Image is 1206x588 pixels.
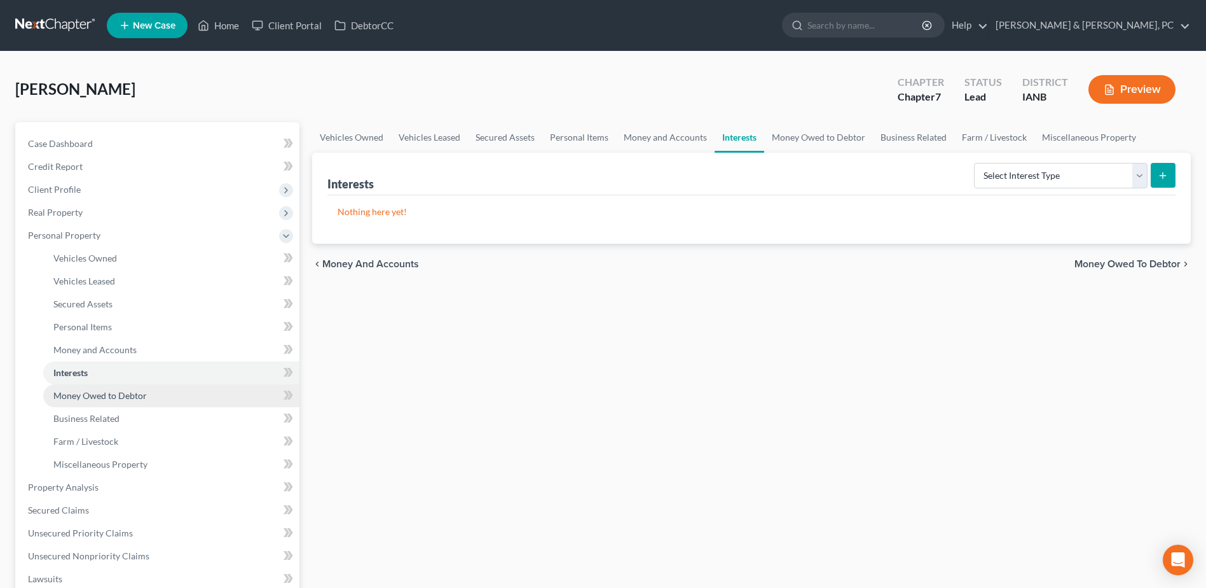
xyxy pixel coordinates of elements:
span: 7 [935,90,941,102]
input: Search by name... [807,13,924,37]
a: Vehicles Leased [391,122,468,153]
a: Money and Accounts [616,122,715,153]
span: Money Owed to Debtor [53,390,147,401]
a: Business Related [43,407,299,430]
span: Client Profile [28,184,81,195]
a: Unsecured Nonpriority Claims [18,545,299,568]
a: Farm / Livestock [43,430,299,453]
span: Property Analysis [28,482,99,493]
span: Personal Items [53,321,112,332]
span: Real Property [28,207,83,218]
a: Help [945,14,988,37]
a: Property Analysis [18,476,299,499]
a: Farm / Livestock [954,122,1034,153]
a: Vehicles Owned [43,247,299,270]
div: Lead [964,90,1002,104]
span: Personal Property [28,230,100,241]
span: Money and Accounts [53,344,137,355]
a: Vehicles Leased [43,270,299,293]
span: Miscellaneous Property [53,459,147,470]
span: Secured Claims [28,505,89,515]
span: Money and Accounts [322,259,419,269]
span: Case Dashboard [28,138,93,149]
div: Open Intercom Messenger [1163,545,1193,575]
button: Preview [1088,75,1175,104]
a: Client Portal [245,14,328,37]
div: IANB [1022,90,1068,104]
div: Chapter [898,90,944,104]
a: Money and Accounts [43,339,299,361]
a: Interests [715,122,764,153]
a: Secured Assets [43,293,299,316]
a: Miscellaneous Property [43,453,299,476]
a: Money Owed to Debtor [764,122,873,153]
span: Unsecured Nonpriority Claims [28,550,149,561]
span: Vehicles Leased [53,276,115,286]
i: chevron_left [312,259,322,269]
span: Lawsuits [28,573,62,584]
p: Nothing here yet! [338,206,1165,218]
span: [PERSON_NAME] [15,80,135,98]
span: Interests [53,367,88,378]
a: Vehicles Owned [312,122,391,153]
div: Status [964,75,1002,90]
a: DebtorCC [328,14,400,37]
a: Miscellaneous Property [1034,122,1144,153]
span: Secured Assets [53,298,113,309]
a: Secured Assets [468,122,542,153]
span: Farm / Livestock [53,436,118,447]
a: [PERSON_NAME] & [PERSON_NAME], PC [989,14,1190,37]
span: Vehicles Owned [53,253,117,263]
div: District [1022,75,1068,90]
a: Credit Report [18,155,299,178]
a: Business Related [873,122,954,153]
i: chevron_right [1181,259,1191,269]
a: Money Owed to Debtor [43,384,299,407]
span: Unsecured Priority Claims [28,528,133,538]
a: Personal Items [542,122,616,153]
a: Personal Items [43,316,299,339]
span: Business Related [53,413,120,424]
a: Home [191,14,245,37]
span: Money Owed to Debtor [1074,259,1181,269]
span: Credit Report [28,161,83,172]
a: Unsecured Priority Claims [18,522,299,545]
span: New Case [133,21,175,31]
a: Interests [43,361,299,384]
div: Interests [327,176,374,192]
a: Case Dashboard [18,132,299,155]
div: Chapter [898,75,944,90]
button: Money Owed to Debtor chevron_right [1074,259,1191,269]
button: chevron_left Money and Accounts [312,259,419,269]
a: Secured Claims [18,499,299,522]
